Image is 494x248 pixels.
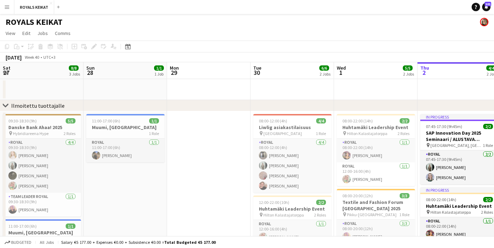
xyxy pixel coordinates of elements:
h3: Huhtamäki Leadership Event [337,124,415,130]
span: 2/2 [316,200,326,205]
span: 5/5 [403,65,413,71]
h3: Muumi, [GEOGRAPHIC_DATA] [86,124,165,130]
span: 2 Roles [314,212,326,218]
span: 07:45-17:30 (9h45m) [426,124,462,129]
div: Salary €5 177.00 + Expenses €0.00 + Subsistence €0.00 = [61,240,216,245]
span: Hilton Kalastajatorppa [430,210,471,215]
span: Week 40 [23,55,41,60]
span: Pikku-[GEOGRAPHIC_DATA] [347,212,397,217]
a: Comms [52,29,73,38]
span: 1 [336,69,346,77]
app-job-card: 11:00-17:00 (6h)1/1Muumi, [GEOGRAPHIC_DATA]1 RoleRoyal1/111:00-17:00 (6h)[PERSON_NAME] [86,114,165,162]
span: Hilton Kalastajatorppa [347,131,387,136]
span: Wed [337,65,346,71]
a: Edit [20,29,33,38]
span: Jobs [37,30,48,36]
span: [GEOGRAPHIC_DATA], [GEOGRAPHIC_DATA] [430,143,483,148]
div: 1 Job [154,71,164,77]
span: 8/8 [69,65,79,71]
span: Total Budgeted €5 177.00 [164,240,216,245]
span: 11:00-17:00 (6h) [92,118,120,123]
span: 2 Roles [481,210,493,215]
app-card-role: Royal1/108:00-22:00 (14h)[PERSON_NAME] [337,139,415,162]
h3: Liwlig asiakastilaisuus [253,124,332,130]
button: ROYALS KEIKAT [14,0,54,14]
span: 1/1 [66,224,75,229]
span: All jobs [38,240,55,245]
h3: Huhtamäki Leadership Event [253,206,332,212]
div: UTC+3 [43,55,56,60]
span: 27 [2,69,10,77]
app-user-avatar: Pauliina Aalto [480,18,488,26]
span: 2 [419,69,429,77]
span: 2/2 [400,118,409,123]
a: View [3,29,18,38]
span: 2/2 [483,124,493,129]
span: 08:00-12:00 (4h) [259,118,287,123]
span: 29 [169,69,179,77]
app-job-card: 08:00-12:00 (4h)4/4Liwlig asiakastilaisuus [GEOGRAPHIC_DATA]1 RoleRoyal4/408:00-12:00 (4h)[PERSON... [253,114,332,193]
span: Mon [170,65,179,71]
span: 08:00-22:00 (14h) [426,197,456,202]
span: 1 Role [149,131,159,136]
span: 1 Role [483,143,493,148]
app-job-card: 09:30-18:30 (9h)5/5Danske Bank Ahaa! 2025 Hybridiareena Hype2 RolesRoyal4/409:30-18:30 (9h)[PERSO... [3,114,81,217]
span: Edit [22,30,30,36]
h1: ROYALS KEIKAT [6,17,63,27]
span: 1/1 [154,65,164,71]
div: 3 Jobs [69,71,80,77]
app-card-role: Royal4/409:30-18:30 (9h)[PERSON_NAME][PERSON_NAME][PERSON_NAME][PERSON_NAME] [3,139,81,193]
span: Sat [3,65,10,71]
app-card-role: Team Leader Royal1/109:30-18:30 (9h)[PERSON_NAME] [3,193,81,217]
app-card-role: Royal4/408:00-12:00 (4h)[PERSON_NAME][PERSON_NAME][PERSON_NAME][PERSON_NAME] [253,139,332,193]
h3: Textile and Fashion Forum [GEOGRAPHIC_DATA] 2025 [337,199,415,212]
span: Tue [253,65,261,71]
span: 2 Roles [64,131,75,136]
span: 11:00-17:00 (6h) [8,224,37,229]
div: Ilmoitettu tuottajalle [11,102,65,109]
span: 08:00-20:00 (12h) [342,193,373,198]
div: 2 Jobs [320,71,330,77]
app-card-role: Royal1/112:00-16:00 (4h)[PERSON_NAME] [253,220,332,244]
span: [GEOGRAPHIC_DATA] [263,131,302,136]
button: Budgeted [3,239,32,246]
h3: Danske Bank Ahaa! 2025 [3,124,81,130]
span: 30 [252,69,261,77]
a: Jobs [35,29,51,38]
span: 2 Roles [398,131,409,136]
app-card-role: Royal1/111:00-17:00 (6h)[PERSON_NAME] [86,139,165,162]
span: 1 Role [316,131,326,136]
span: 3/3 [400,193,409,198]
span: Comms [55,30,71,36]
span: View [6,30,15,36]
span: 1 Role [399,212,409,217]
h3: Muumi, [GEOGRAPHIC_DATA] [3,229,81,236]
span: 5/5 [66,118,75,123]
span: 1/1 [149,118,159,123]
app-job-card: 08:00-22:00 (14h)2/2Huhtamäki Leadership Event Hilton Kalastajatorppa2 RolesRoyal1/108:00-22:00 (... [337,114,415,186]
app-card-role: Royal1/112:00-16:00 (4h)[PERSON_NAME] [337,162,415,186]
span: 28 [85,69,95,77]
span: 09:30-18:30 (9h) [8,118,37,123]
span: Thu [420,65,429,71]
span: 6/6 [319,65,329,71]
span: Hilton Kalastajatorppa [263,212,304,218]
span: 2/2 [483,197,493,202]
a: 101 [482,3,491,11]
span: Hybridiareena Hype [13,131,49,136]
span: Budgeted [11,240,31,245]
span: 4/4 [316,118,326,123]
span: Sun [86,65,95,71]
span: 101 [485,2,491,6]
div: [DATE] [6,54,22,61]
span: 12:00-22:00 (10h) [259,200,289,205]
span: 08:00-22:00 (14h) [342,118,373,123]
div: 2 Jobs [403,71,414,77]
